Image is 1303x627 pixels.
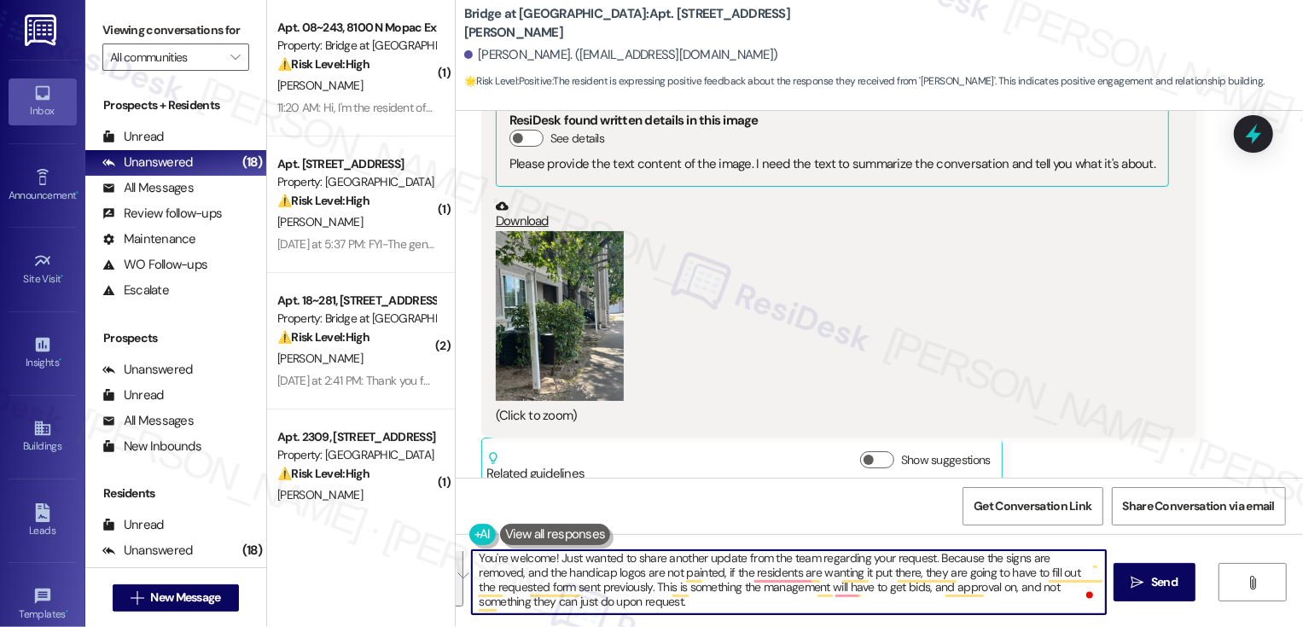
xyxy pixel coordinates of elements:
button: Share Conversation via email [1112,487,1286,525]
i:  [1247,576,1259,589]
i:  [230,50,240,64]
input: All communities [110,44,222,71]
div: Property: [GEOGRAPHIC_DATA] [277,173,435,191]
div: Maintenance [102,230,196,248]
span: [PERSON_NAME] [277,487,363,502]
div: [PERSON_NAME]. ([EMAIL_ADDRESS][DOMAIN_NAME]) [464,46,778,64]
img: ResiDesk Logo [25,15,60,46]
div: Unanswered [102,542,193,560]
div: Apt. 08~243, 8100 N Mopac Expwy [277,19,435,37]
div: Related guidelines [486,451,585,483]
label: Show suggestions [901,451,991,469]
span: Share Conversation via email [1123,497,1275,515]
div: Escalate [102,282,169,299]
div: Prospects + Residents [85,96,266,114]
strong: ⚠️ Risk Level: High [277,193,369,208]
span: New Message [150,589,220,607]
div: Unanswered [102,154,193,171]
strong: ⚠️ Risk Level: High [277,56,369,72]
div: Review follow-ups [102,205,222,223]
div: All Messages [102,412,194,430]
strong: ⚠️ Risk Level: High [277,466,369,481]
div: Property: Bridge at [GEOGRAPHIC_DATA] [277,310,435,328]
a: Inbox [9,78,77,125]
span: [PERSON_NAME] [277,78,363,93]
i:  [131,591,143,605]
div: Unread [102,386,164,404]
a: Site Visit • [9,247,77,293]
b: Bridge at [GEOGRAPHIC_DATA]: Apt. [STREET_ADDRESS][PERSON_NAME] [464,5,806,42]
label: See details [550,130,604,148]
a: Insights • [9,330,77,376]
div: (18) [238,537,266,564]
span: [PERSON_NAME] [277,351,363,366]
span: Get Conversation Link [974,497,1091,515]
a: Download [496,200,1169,229]
strong: 🌟 Risk Level: Positive [464,74,552,88]
div: Unread [102,516,164,534]
textarea: To enrich screen reader interactions, please activate Accessibility in Grammarly extension settings [472,550,1106,614]
button: Send [1114,563,1196,601]
label: Viewing conversations for [102,17,249,44]
div: 11:20 AM: Hi, I'm the resident of APT 243. I'm wondering when specifically maintenance is going t... [277,100,1282,115]
div: Please provide the text content of the image. I need the text to summarize the conversation and t... [509,155,1155,173]
div: Apt. [STREET_ADDRESS] [277,155,435,173]
div: Unread [102,128,164,146]
span: • [59,354,61,366]
div: (18) [238,149,266,176]
div: Prospects [85,329,266,347]
div: WO Follow-ups [102,256,207,274]
i:  [1131,576,1144,589]
b: ResiDesk found written details in this image [509,112,759,129]
span: [PERSON_NAME] [277,214,363,229]
strong: ⚠️ Risk Level: High [277,329,369,345]
div: Property: [GEOGRAPHIC_DATA] [277,446,435,464]
span: : The resident is expressing positive feedback about the response they received from '[PERSON_NAM... [464,73,1265,90]
div: (Click to zoom) [496,407,1169,425]
span: • [76,187,79,199]
div: Residents [85,485,266,502]
div: New Inbounds [102,438,201,456]
a: Leads [9,498,77,544]
div: [DATE] at 2:41 PM: Thank you for helping, and I do promise I will get my balance back to current.... [277,373,1013,388]
button: Zoom image [496,231,624,402]
span: • [66,606,68,618]
button: New Message [113,584,239,612]
div: Apt. 2309, [STREET_ADDRESS] [277,428,435,446]
div: All Messages [102,179,194,197]
div: Unanswered [102,361,193,379]
span: Send [1151,573,1178,591]
button: Get Conversation Link [963,487,1102,525]
span: • [61,270,64,282]
a: Buildings [9,414,77,460]
div: Property: Bridge at [GEOGRAPHIC_DATA] [277,37,435,55]
div: Apt. 18~281, [STREET_ADDRESS] [277,292,435,310]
